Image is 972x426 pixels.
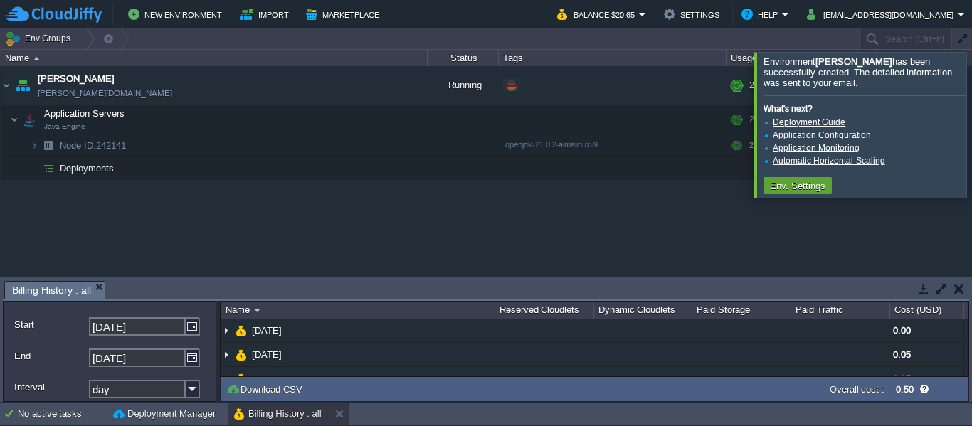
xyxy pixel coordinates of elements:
a: Automatic Horizontal Scaling [773,156,885,166]
label: 0.50 [896,384,914,395]
a: Deployments [58,162,116,174]
button: Import [240,6,293,23]
b: What's next? [764,104,813,114]
img: AMDAwAAAACH5BAEAAAAALAAAAAABAAEAAAICRAEAOw== [221,367,232,390]
button: Help [741,6,782,23]
div: Tags [500,50,726,66]
img: CloudJiffy [5,6,102,23]
span: 0.05 [893,349,911,360]
iframe: chat widget [912,369,958,412]
img: AMDAwAAAACH5BAEAAAAALAAAAAABAAEAAAICRAEAOw== [236,319,247,342]
div: Name [1,50,427,66]
img: AMDAwAAAACH5BAEAAAAALAAAAAABAAEAAAICRAEAOw== [221,343,232,366]
div: Dynamic Cloudlets [595,302,692,319]
a: Node ID:242141 [58,139,128,151]
div: 2 / 4 [749,66,767,105]
div: 2 / 4 [749,105,767,134]
div: Paid Traffic [792,302,889,319]
div: 2 / 4 [749,134,764,156]
div: Reserved Cloudlets [496,302,593,319]
button: Deployment Manager [113,407,216,421]
a: Application Configuration [773,130,871,140]
img: AMDAwAAAACH5BAEAAAAALAAAAAABAAEAAAICRAEAOw== [19,105,39,134]
button: Download CSV [226,383,307,395]
img: AMDAwAAAACH5BAEAAAAALAAAAAABAAEAAAICRAEAOw== [236,343,247,366]
div: Paid Storage [693,302,791,319]
button: Settings [664,6,724,23]
button: Env. Settings [766,179,830,192]
div: Cost (USD) [891,302,963,319]
img: AMDAwAAAACH5BAEAAAAALAAAAAABAAEAAAICRAEAOw== [221,319,232,342]
img: AMDAwAAAACH5BAEAAAAALAAAAAABAAEAAAICRAEAOw== [1,66,12,105]
a: Application Monitoring [773,143,860,153]
div: Name [222,302,495,319]
label: Start [14,317,88,332]
button: New Environment [128,6,226,23]
div: No active tasks [18,403,107,425]
label: Interval [14,380,88,395]
img: AMDAwAAAACH5BAEAAAAALAAAAAABAAEAAAICRAEAOw== [38,157,58,179]
button: Billing History : all [234,407,322,421]
span: Environment has been successfully created. The detailed information was sent to your email. [764,56,952,88]
label: Overall cost : [830,384,885,395]
label: End [14,348,88,363]
span: Billing History : all [12,282,91,299]
img: AMDAwAAAACH5BAEAAAAALAAAAAABAAEAAAICRAEAOw== [13,66,33,105]
span: 0.00 [893,325,911,336]
div: Running [428,66,499,105]
img: AMDAwAAAACH5BAEAAAAALAAAAAABAAEAAAICRAEAOw== [38,134,58,156]
a: [DATE] [250,348,284,361]
span: Java Engine [44,122,85,131]
b: [PERSON_NAME] [815,56,892,67]
span: Node ID: [60,140,96,151]
img: AMDAwAAAACH5BAEAAAAALAAAAAABAAEAAAICRAEAOw== [30,157,38,179]
button: Balance $20.65 [557,6,639,23]
a: Application ServersJava Engine [43,108,127,119]
span: 0.05 [893,373,911,384]
button: Marketplace [306,6,384,23]
a: [DATE] [250,373,284,385]
a: [PERSON_NAME][DOMAIN_NAME] [38,86,172,100]
a: [DATE] [250,324,284,336]
img: AMDAwAAAACH5BAEAAAAALAAAAAABAAEAAAICRAEAOw== [236,367,247,390]
img: AMDAwAAAACH5BAEAAAAALAAAAAABAAEAAAICRAEAOw== [33,57,40,60]
a: Deployment Guide [773,117,845,127]
div: Usage [727,50,877,66]
button: [EMAIL_ADDRESS][DOMAIN_NAME] [807,6,958,23]
img: AMDAwAAAACH5BAEAAAAALAAAAAABAAEAAAICRAEAOw== [254,309,260,312]
div: Status [428,50,498,66]
span: 242141 [58,139,128,151]
img: AMDAwAAAACH5BAEAAAAALAAAAAABAAEAAAICRAEAOw== [10,105,19,134]
span: Application Servers [43,107,127,119]
span: openjdk-21.0.2-almalinux-9 [505,140,598,149]
img: AMDAwAAAACH5BAEAAAAALAAAAAABAAEAAAICRAEAOw== [30,134,38,156]
button: Env Groups [5,28,75,48]
a: [PERSON_NAME] [38,72,115,86]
